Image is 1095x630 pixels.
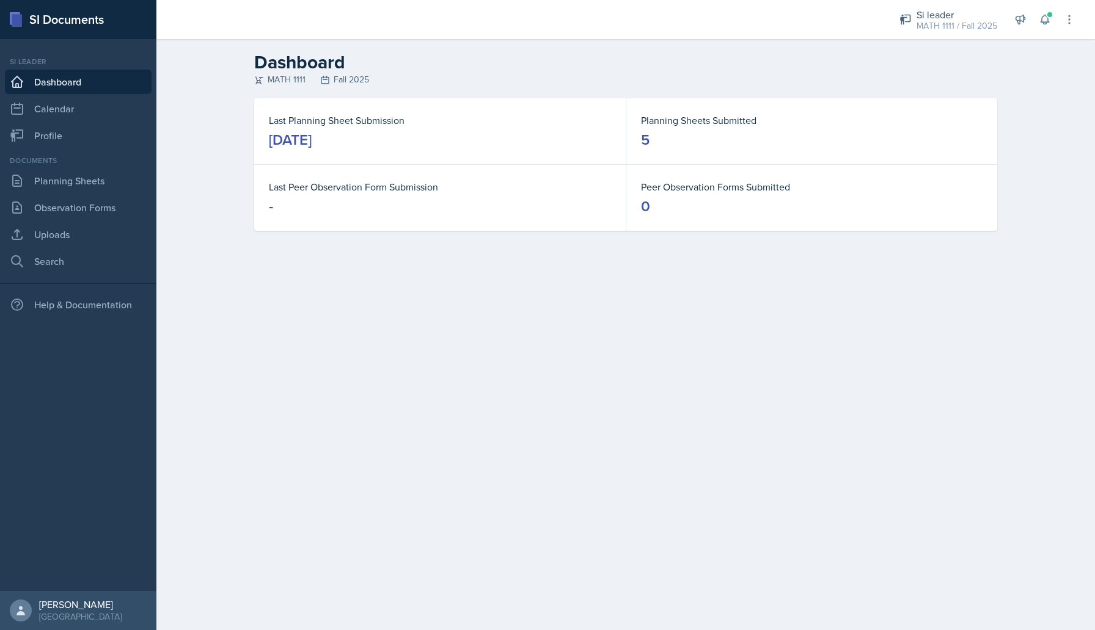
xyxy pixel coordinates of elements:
[5,155,152,166] div: Documents
[39,598,122,610] div: [PERSON_NAME]
[917,7,997,22] div: Si leader
[5,222,152,247] a: Uploads
[269,113,611,128] dt: Last Planning Sheet Submission
[917,20,997,32] div: MATH 1111 / Fall 2025
[5,168,152,193] a: Planning Sheets
[5,249,152,273] a: Search
[641,130,650,150] div: 5
[39,610,122,623] div: [GEOGRAPHIC_DATA]
[5,70,152,94] a: Dashboard
[269,130,312,150] div: [DATE]
[5,292,152,317] div: Help & Documentation
[5,56,152,67] div: Si leader
[269,197,273,216] div: -
[254,73,997,86] div: MATH 1111 Fall 2025
[641,179,983,194] dt: Peer Observation Forms Submitted
[269,179,611,194] dt: Last Peer Observation Form Submission
[5,195,152,220] a: Observation Forms
[5,96,152,121] a: Calendar
[641,197,650,216] div: 0
[641,113,983,128] dt: Planning Sheets Submitted
[254,51,997,73] h2: Dashboard
[5,123,152,148] a: Profile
